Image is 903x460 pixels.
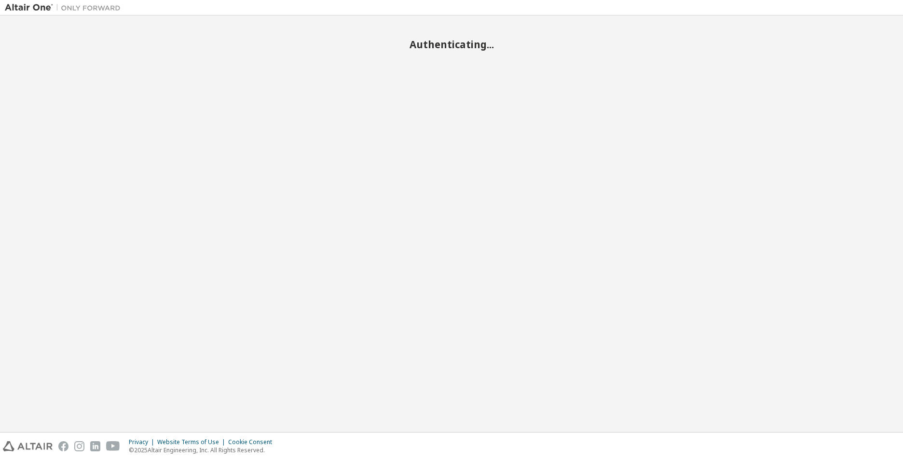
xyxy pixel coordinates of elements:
[129,438,157,446] div: Privacy
[5,3,125,13] img: Altair One
[157,438,228,446] div: Website Terms of Use
[58,441,68,451] img: facebook.svg
[90,441,100,451] img: linkedin.svg
[106,441,120,451] img: youtube.svg
[74,441,84,451] img: instagram.svg
[228,438,278,446] div: Cookie Consent
[5,38,898,51] h2: Authenticating...
[129,446,278,454] p: © 2025 Altair Engineering, Inc. All Rights Reserved.
[3,441,53,451] img: altair_logo.svg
